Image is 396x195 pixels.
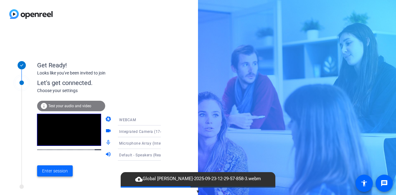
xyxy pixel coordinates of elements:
[119,152,186,157] span: Default - Speakers (Realtek(R) Audio)
[119,118,136,122] span: WEBCAM
[196,189,200,194] span: ▼
[119,129,176,134] span: Integrated Camera (174f:2454)
[48,104,91,108] span: Test your audio and video
[119,141,256,146] span: Microphone Array (Intel® Smart Sound Technology for Digital Microphones)
[42,168,68,174] span: Enter session
[37,87,174,94] div: Choose your settings
[132,175,264,183] span: Global [PERSON_NAME]-2025-09-23-12-29-57-858-3.webm
[105,151,113,159] mat-icon: volume_up
[135,176,143,183] mat-icon: cloud_upload
[37,165,73,176] button: Enter session
[105,139,113,147] mat-icon: mic_none
[40,102,48,110] mat-icon: info
[37,70,161,76] div: Looks like you've been invited to join
[105,116,113,123] mat-icon: camera
[37,78,174,87] div: Let's get connected.
[381,180,388,187] mat-icon: message
[105,128,113,135] mat-icon: videocam
[37,61,161,70] div: Get Ready!
[360,180,368,187] mat-icon: accessibility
